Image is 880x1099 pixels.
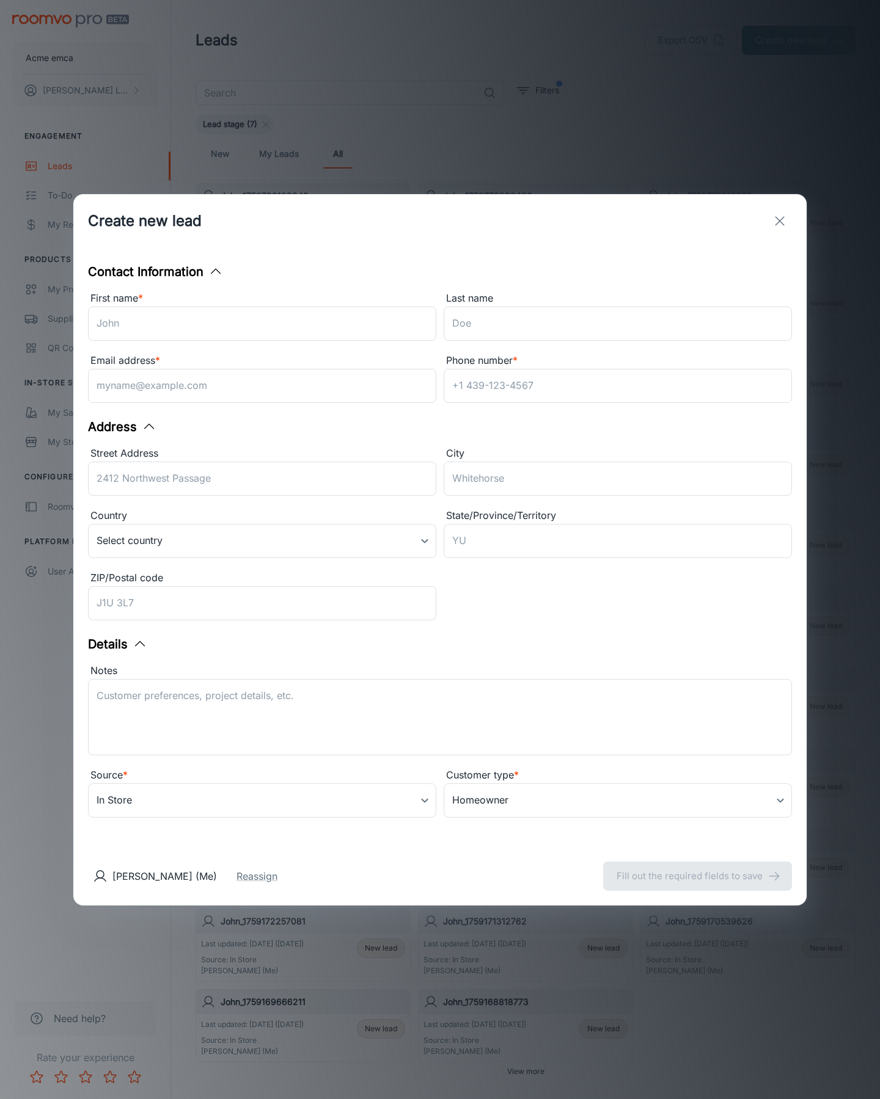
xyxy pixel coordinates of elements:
div: ZIP/Postal code [88,570,436,586]
button: Details [88,635,147,653]
div: Email address [88,353,436,369]
div: Select country [88,524,436,558]
button: Address [88,418,156,436]
div: In Store [88,783,436,818]
div: First name [88,291,436,306]
input: myname@example.com [88,369,436,403]
button: Reassign [237,869,277,883]
input: Whitehorse [444,462,792,496]
h1: Create new lead [88,210,202,232]
div: Country [88,508,436,524]
input: John [88,306,436,341]
div: City [444,446,792,462]
div: Homeowner [444,783,792,818]
div: Last name [444,291,792,306]
input: J1U 3L7 [88,586,436,620]
div: Street Address [88,446,436,462]
button: Contact Information [88,263,223,281]
div: Phone number [444,353,792,369]
div: State/Province/Territory [444,508,792,524]
div: Notes [88,663,792,679]
p: [PERSON_NAME] (Me) [112,869,217,883]
div: Source [88,767,436,783]
input: 2412 Northwest Passage [88,462,436,496]
input: +1 439-123-4567 [444,369,792,403]
button: exit [768,209,792,233]
div: Customer type [444,767,792,783]
input: YU [444,524,792,558]
input: Doe [444,306,792,341]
